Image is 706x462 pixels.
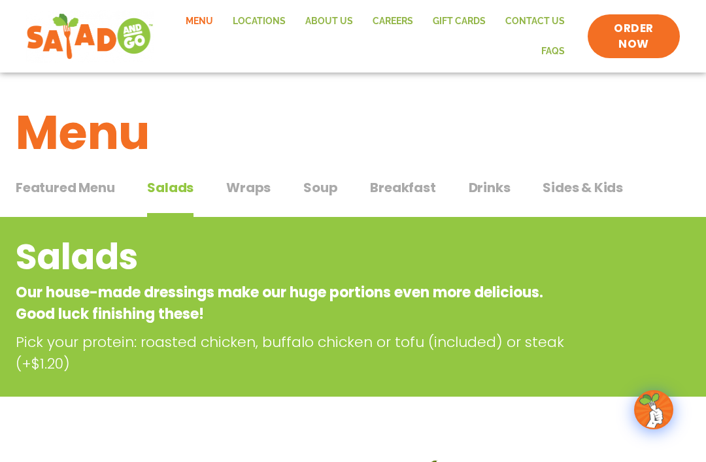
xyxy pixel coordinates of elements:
[147,178,193,197] span: Salads
[588,14,680,59] a: ORDER NOW
[167,7,575,66] nav: Menu
[16,231,585,284] h2: Salads
[295,7,363,37] a: About Us
[16,97,690,168] h1: Menu
[363,7,423,37] a: Careers
[223,7,295,37] a: Locations
[16,178,114,197] span: Featured Menu
[635,391,672,428] img: wpChatIcon
[176,7,223,37] a: Menu
[601,21,667,52] span: ORDER NOW
[423,7,496,37] a: GIFT CARDS
[496,7,575,37] a: Contact Us
[543,178,623,197] span: Sides & Kids
[26,10,154,63] img: new-SAG-logo-768×292
[370,178,435,197] span: Breakfast
[469,178,511,197] span: Drinks
[16,173,690,218] div: Tabbed content
[531,37,575,67] a: FAQs
[16,282,585,325] p: Our house-made dressings make our huge portions even more delicious. Good luck finishing these!
[226,178,271,197] span: Wraps
[16,331,597,374] p: Pick your protein: roasted chicken, buffalo chicken or tofu (included) or steak (+$1.20)
[303,178,337,197] span: Soup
